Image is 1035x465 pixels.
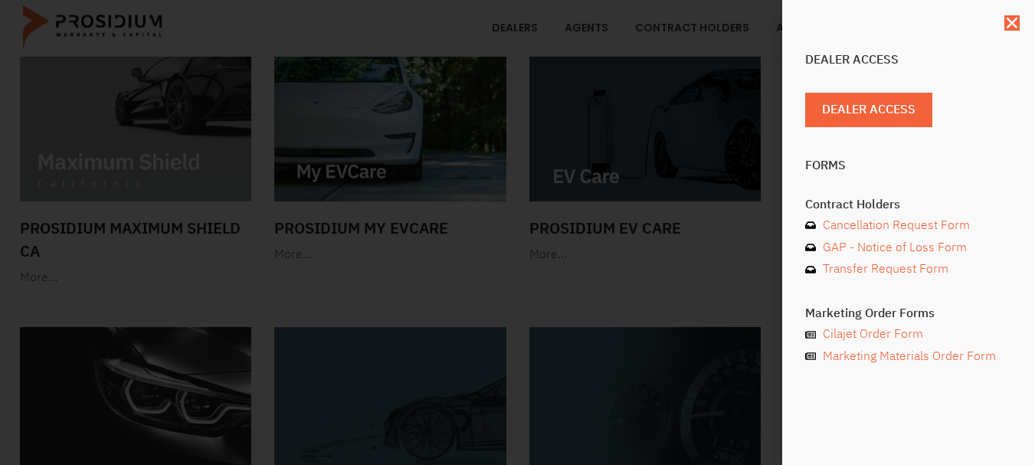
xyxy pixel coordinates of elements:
a: Dealer Access [805,93,932,127]
span: Cilajet Order Form [819,323,923,345]
span: Dealer Access [822,99,915,121]
span: Cancellation Request Form [819,214,970,237]
span: GAP - Notice of Loss Form [819,237,967,259]
a: Transfer Request Form [805,258,1012,280]
h4: Contract Holders [805,198,1012,211]
h4: Marketing Order Forms [805,307,1012,319]
h4: Forms [805,159,1012,172]
a: Marketing Materials Order Form [805,345,1012,368]
a: Cancellation Request Form [805,214,1012,237]
a: Cilajet Order Form [805,323,1012,345]
a: GAP - Notice of Loss Form [805,237,1012,259]
h4: Dealer Access [805,54,1012,66]
span: Transfer Request Form [819,258,948,280]
span: Marketing Materials Order Form [819,345,996,368]
a: Close [1004,15,1020,31]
